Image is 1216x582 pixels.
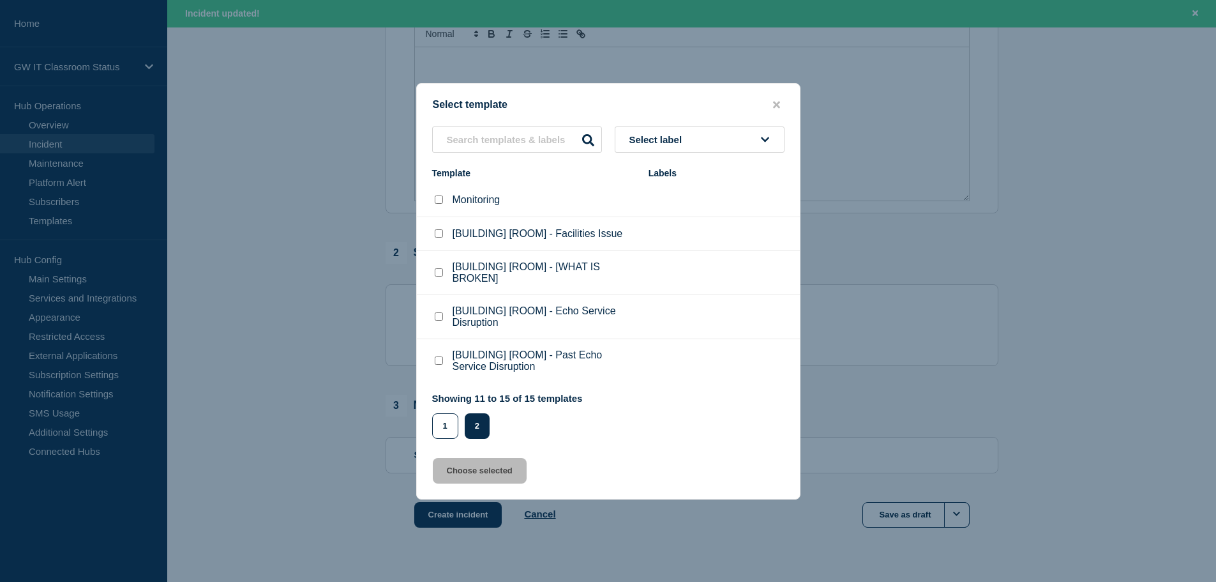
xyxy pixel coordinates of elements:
input: [BUILDING] [ROOM] - Past Echo Service Disruption checkbox [435,356,443,365]
p: [BUILDING] [ROOM] - [WHAT IS BROKEN] [453,261,636,284]
button: Select label [615,126,784,153]
input: Search templates & labels [432,126,602,153]
input: [BUILDING] [ROOM] - [WHAT IS BROKEN] checkbox [435,268,443,277]
input: Monitoring checkbox [435,195,443,204]
button: 2 [465,413,490,439]
button: 1 [432,413,458,439]
button: close button [769,99,784,111]
input: [BUILDING] [ROOM] - Facilities Issue checkbox [435,229,443,238]
div: Labels [649,168,784,178]
div: Template [432,168,636,178]
p: Monitoring [453,194,500,206]
span: Select label [629,134,687,145]
button: Choose selected [433,458,527,484]
p: Showing 11 to 15 of 15 templates [432,393,583,404]
p: [BUILDING] [ROOM] - Echo Service Disruption [453,305,636,328]
p: [BUILDING] [ROOM] - Past Echo Service Disruption [453,349,636,372]
p: [BUILDING] [ROOM] - Facilities Issue [453,228,623,240]
div: Select template [417,99,800,111]
input: [BUILDING] [ROOM] - Echo Service Disruption checkbox [435,312,443,321]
